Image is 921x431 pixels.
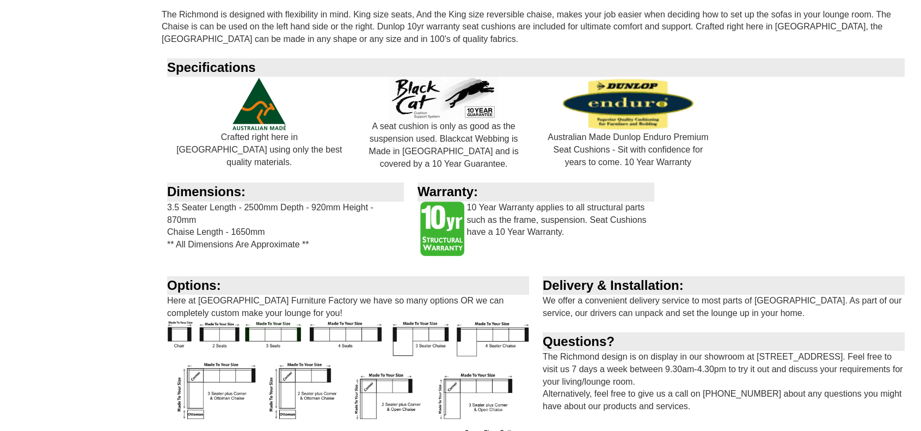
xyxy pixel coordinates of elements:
[420,202,464,256] img: 10 Year Structural Warranty
[232,77,286,131] img: Australian Made
[560,77,696,131] img: Dunlop Enduro Foams
[543,276,905,295] div: Delivery & Installation:
[536,77,720,181] div: Australian Made Dunlop Enduro Premium Seat Cushions - Sit with confidence for years to come. 10 Y...
[389,77,498,120] img: Black Cat Suspension
[537,332,913,426] div: The Richmond design is on display in our showroom at [STREET_ADDRESS]. Feel free to visit us 7 da...
[412,183,662,261] div: 10 Year Warranty applies to all structural parts such as the frame, suspension. Seat Cushions hav...
[352,77,536,183] div: A seat cushion is only as good as the suspension used. Blackcat Webbing is Made in [GEOGRAPHIC_DA...
[162,183,412,264] div: 3.5 Seater Length - 2500mm Depth - 920mm Height - 870mm Chaise Length - 1650mm ** All Dimensions ...
[537,276,913,332] div: We offer a convenient delivery service to most parts of [GEOGRAPHIC_DATA]. As part of our service...
[167,276,529,295] div: Options:
[167,58,905,77] div: Specifications
[167,77,352,181] div: Crafted right here in [GEOGRAPHIC_DATA] using only the best quality materials.
[417,183,654,201] div: Warranty:
[167,183,404,201] div: Dimensions:
[543,332,905,351] div: Questions?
